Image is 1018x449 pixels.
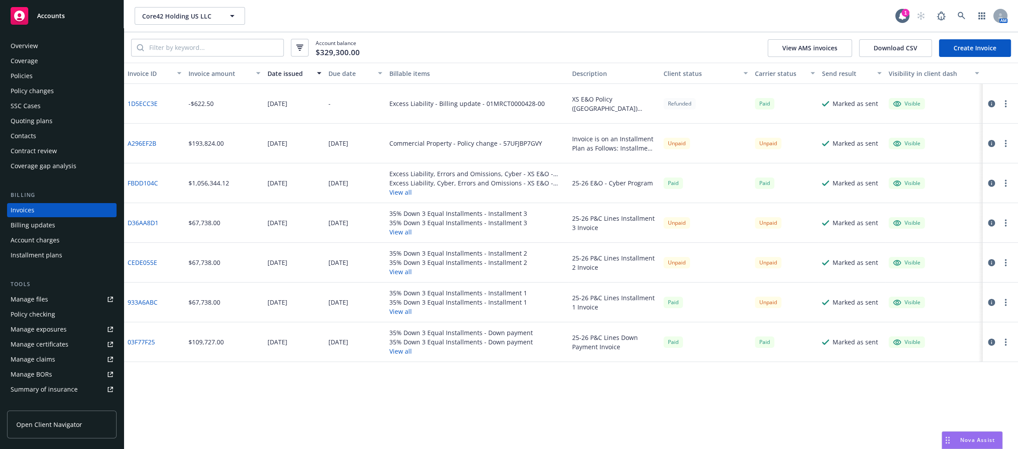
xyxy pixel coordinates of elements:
[135,7,245,25] button: Core42 Holding US LLC
[833,99,878,108] div: Marked as sent
[11,69,33,83] div: Policies
[973,7,991,25] a: Switch app
[664,138,690,149] div: Unpaid
[755,177,774,189] span: Paid
[389,249,527,258] div: 35% Down 3 Equal Installments - Installment 2
[11,218,55,232] div: Billing updates
[389,288,527,298] div: 35% Down 3 Equal Installments - Installment 1
[7,39,117,53] a: Overview
[833,218,878,227] div: Marked as sent
[7,337,117,351] a: Manage certificates
[128,69,172,78] div: Invoice ID
[7,322,117,336] span: Manage exposures
[572,69,656,78] div: Description
[939,39,1011,57] a: Create Invoice
[572,333,656,351] div: 25-26 P&C Lines Down Payment Invoice
[7,367,117,381] a: Manage BORs
[128,337,155,347] a: 03F77F25
[128,298,158,307] a: 933A6ABC
[901,9,909,17] div: 1
[144,39,283,56] input: Filter by keyword...
[268,298,287,307] div: [DATE]
[893,219,920,227] div: Visible
[189,99,214,108] div: -$622.50
[7,382,117,396] a: Summary of insurance
[389,169,565,178] div: Excess Liability, Errors and Omissions, Cyber - XS E&O - Cyber $5M p/o $20M xs $30M ([GEOGRAPHIC_...
[11,39,38,53] div: Overview
[11,129,36,143] div: Contacts
[664,98,696,109] div: Refunded
[7,280,117,289] div: Tools
[7,352,117,366] a: Manage claims
[7,248,117,262] a: Installment plans
[893,140,920,147] div: Visible
[572,253,656,272] div: 25-26 P&C Lines Installment 2 Invoice
[7,4,117,28] a: Accounts
[7,191,117,200] div: Billing
[932,7,950,25] a: Report a Bug
[37,12,65,19] span: Accounts
[128,218,158,227] a: D36AA8D1
[328,178,348,188] div: [DATE]
[264,63,325,84] button: Date issued
[386,63,569,84] button: Billable items
[7,203,117,217] a: Invoices
[189,298,220,307] div: $67,738.00
[328,69,373,78] div: Due date
[11,248,62,262] div: Installment plans
[664,336,683,347] div: Paid
[664,177,683,189] div: Paid
[7,292,117,306] a: Manage files
[328,258,348,267] div: [DATE]
[7,159,117,173] a: Coverage gap analysis
[11,203,34,217] div: Invoices
[664,69,738,78] div: Client status
[389,227,527,237] button: View all
[124,63,185,84] button: Invoice ID
[833,258,878,267] div: Marked as sent
[833,178,878,188] div: Marked as sent
[189,139,224,148] div: $193,824.00
[7,233,117,247] a: Account charges
[755,98,774,109] span: Paid
[953,7,970,25] a: Search
[7,129,117,143] a: Contacts
[389,209,527,218] div: 35% Down 3 Equal Installments - Installment 3
[389,298,527,307] div: 35% Down 3 Equal Installments - Installment 1
[822,69,872,78] div: Send result
[268,337,287,347] div: [DATE]
[128,258,157,267] a: CEDE055E
[7,218,117,232] a: Billing updates
[389,99,545,108] div: Excess Liability - Billing update - 01MRCT0000428-00
[893,338,920,346] div: Visible
[885,63,983,84] button: Visibility in client dash
[7,144,117,158] a: Contract review
[268,218,287,227] div: [DATE]
[128,139,156,148] a: A296EF2B
[11,382,78,396] div: Summary of insurance
[389,328,533,337] div: 35% Down 3 Equal Installments - Down payment
[11,292,48,306] div: Manage files
[755,297,781,308] div: Unpaid
[7,69,117,83] a: Policies
[11,233,60,247] div: Account charges
[755,138,781,149] div: Unpaid
[11,352,55,366] div: Manage claims
[328,298,348,307] div: [DATE]
[818,63,886,84] button: Send result
[389,218,527,227] div: 35% Down 3 Equal Installments - Installment 3
[137,44,144,51] svg: Search
[893,179,920,187] div: Visible
[572,134,656,153] div: Invoice is on an Installment Plan as Follows: Installment 1 - $109,834 Due Upon Receipt of this I...
[7,54,117,68] a: Coverage
[268,99,287,108] div: [DATE]
[942,431,1003,449] button: Nova Assist
[11,144,57,158] div: Contract review
[942,432,953,449] div: Drag to move
[751,63,818,84] button: Carrier status
[664,297,683,308] div: Paid
[572,214,656,232] div: 25-26 P&C Lines Installment 3 Invoice
[7,99,117,113] a: SSC Cases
